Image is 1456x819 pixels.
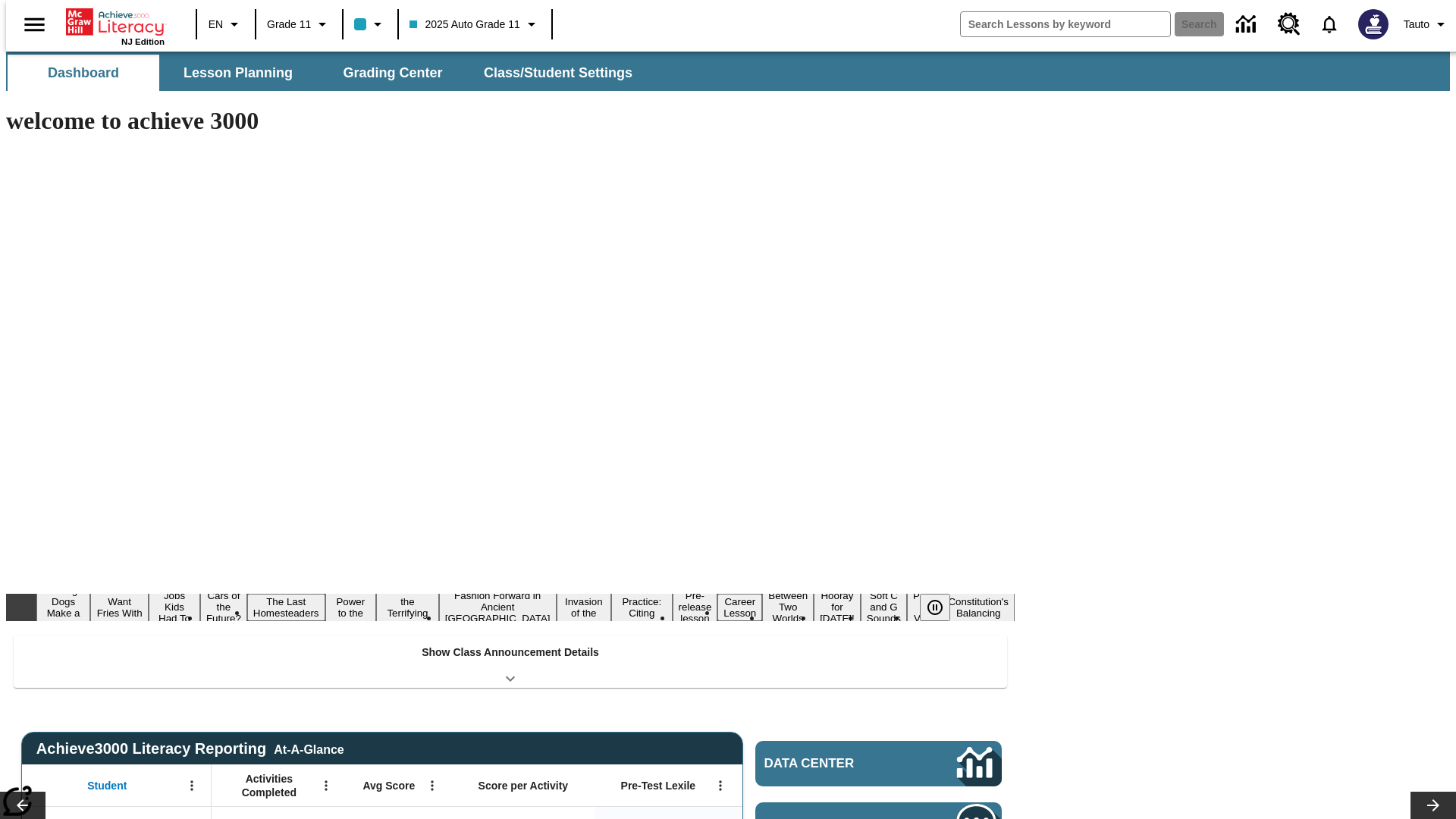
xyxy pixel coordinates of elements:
button: Grade: Grade 11, Select a grade [261,11,337,38]
button: Class: 2025 Auto Grade 11, Select your class [403,11,546,38]
button: Slide 16 Point of View [907,588,942,626]
button: Slide 9 The Invasion of the Free CD [557,582,612,632]
a: Data Center [1227,4,1269,45]
span: Data Center [764,756,906,771]
button: Slide 17 The Constitution's Balancing Act [942,582,1015,632]
button: Slide 5 The Last Homesteaders [247,594,325,621]
div: Pause [920,594,965,621]
button: Slide 10 Mixed Practice: Citing Evidence [611,582,673,632]
div: SubNavbar [6,55,646,91]
button: Slide 3 Dirty Jobs Kids Had To Do [149,576,200,638]
button: Language: EN, Select a language [202,11,250,38]
span: Activities Completed [219,772,319,799]
button: Slide 11 Pre-release lesson [673,588,718,626]
button: Dashboard [8,55,159,91]
button: Class/Student Settings [472,55,645,91]
button: Slide 2 Do You Want Fries With That? [90,582,149,632]
button: Open side menu [12,2,57,47]
span: Grade 11 [267,17,311,33]
button: Lesson Planning [162,55,314,91]
span: Avg Score [362,779,415,792]
a: Home [66,7,165,37]
h1: welcome to achieve 3000 [6,107,1015,135]
button: Slide 12 Career Lesson [717,594,762,621]
a: Notifications [1310,5,1349,44]
button: Select a new avatar [1349,5,1398,44]
a: Data Center [755,741,1002,786]
button: Open Menu [709,774,732,797]
button: Slide 1 Diving Dogs Make a Splash [36,582,90,632]
div: Home [66,5,165,46]
div: Show Class Announcement Details [14,635,1007,688]
button: Slide 7 Attack of the Terrifying Tomatoes [376,582,439,632]
button: Slide 13 Between Two Worlds [762,588,814,626]
span: Tauto [1404,17,1429,33]
button: Class color is light blue. Change class color [348,11,393,38]
span: Achieve3000 Literacy Reporting [36,740,344,758]
div: At-A-Glance [274,740,344,757]
span: 2025 Auto Grade 11 [409,17,519,33]
button: Slide 4 Cars of the Future? [200,588,247,626]
button: Profile/Settings [1398,11,1456,38]
button: Slide 15 Soft C and G Sounds [861,588,907,626]
span: Student [87,779,127,792]
button: Open Menu [421,774,444,797]
input: search field [961,12,1170,36]
span: Pre-Test Lexile [621,779,696,792]
button: Pause [920,594,950,621]
button: Open Menu [315,774,337,797]
button: Lesson carousel, Next [1410,792,1456,819]
img: Avatar [1358,9,1389,39]
span: Score per Activity [479,779,569,792]
span: NJ Edition [121,37,165,46]
button: Open Menu [180,774,203,797]
button: Slide 14 Hooray for Constitution Day! [814,588,861,626]
div: SubNavbar [6,52,1450,91]
span: EN [209,17,223,33]
button: Grading Center [317,55,469,91]
a: Resource Center, Will open in new tab [1269,4,1310,45]
button: Slide 8 Fashion Forward in Ancient Rome [439,588,557,626]
p: Show Class Announcement Details [422,645,599,661]
button: Slide 6 Solar Power to the People [325,582,377,632]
